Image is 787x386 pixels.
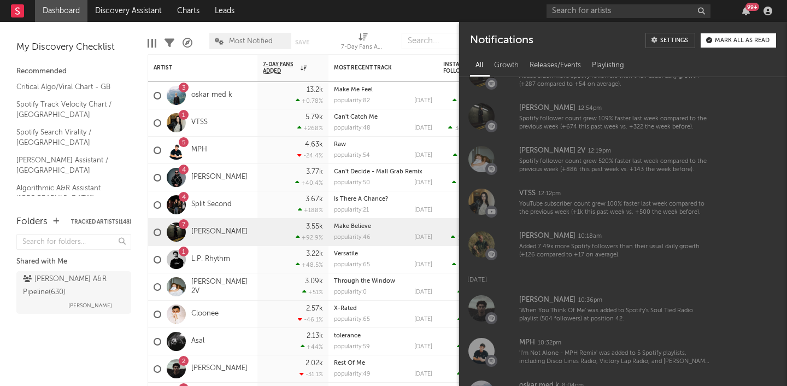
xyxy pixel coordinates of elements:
[301,343,323,350] div: +44 %
[334,306,432,312] div: X-Rated
[457,371,498,378] div: ( )
[489,56,524,75] div: Growth
[334,180,370,186] div: popularity: 50
[299,371,323,378] div: -31.1 %
[191,337,204,346] a: Asal
[334,317,370,323] div: popularity: 65
[451,234,498,241] div: ( )
[470,33,533,48] div: Notifications
[306,223,323,230] div: 3.55k
[334,306,357,312] a: X-Rated
[16,182,120,204] a: Algorithmic A&R Assistant ([GEOGRAPHIC_DATA])
[519,336,535,349] div: MPH
[459,287,787,330] a: [PERSON_NAME]10:36pm'When You Think Of Me' was added to Spotify's Soul Tied Radio playlist (504 f...
[16,41,131,54] div: My Discovery Checklist
[306,114,323,121] div: 5.79k
[414,207,432,213] div: [DATE]
[519,243,712,260] div: Added 7.49x more Spotify followers than their usual daily growth (+126 compared to +17 on average).
[448,125,498,132] div: ( )
[191,145,207,155] a: MPH
[334,251,358,257] a: Versatile
[16,98,120,121] a: Spotify Track Velocity Chart / [GEOGRAPHIC_DATA]
[459,138,787,180] a: [PERSON_NAME] 2V12:19pmSpotify follower count grew 520% faster last week compared to the previous...
[191,91,232,100] a: oskar med k
[586,56,630,75] div: Playlisting
[588,147,611,155] div: 12:19pm
[16,154,120,177] a: [PERSON_NAME] Assistant / [GEOGRAPHIC_DATA]
[745,3,759,11] div: 99 +
[402,33,484,49] input: Search...
[229,38,273,45] span: Most Notified
[334,360,432,366] div: Rest Of Me
[334,142,432,148] div: Raw
[334,98,370,104] div: popularity: 82
[191,364,248,373] a: [PERSON_NAME]
[334,360,365,366] a: Rest Of Me
[191,255,230,264] a: L.P. Rhythm
[341,27,385,59] div: 7-Day Fans Added (7-Day Fans Added)
[538,339,561,347] div: 10:32pm
[334,278,432,284] div: Through the Window
[519,72,712,89] div: Added 5.28x more Spotify followers than their usual daily growth (+287 compared to +54 on average).
[453,152,498,159] div: ( )
[296,261,323,268] div: +48.5 %
[191,173,248,182] a: [PERSON_NAME]
[334,196,388,202] a: Is There A Chance?
[334,114,432,120] div: Can't Catch Me
[457,289,498,296] div: ( )
[470,56,489,75] div: All
[297,125,323,132] div: +268 %
[519,157,712,174] div: Spotify follower count grew 520% faster last week compared to the previous week (+886 this past w...
[334,289,367,295] div: popularity: 0
[298,207,323,214] div: +188 %
[295,179,323,186] div: +40.4 %
[458,235,473,241] span: 1.86k
[459,330,787,372] a: MPH10:32pm'I'm Not Alone - MPH Remix' was added to 5 Spotify playlists, including Disco Lines Rad...
[334,224,371,230] a: Make Believe
[306,196,323,203] div: 3.67k
[296,234,323,241] div: +92.9 %
[334,333,432,339] div: tolerance
[23,273,122,299] div: [PERSON_NAME] A&R Pipeline ( 630 )
[334,333,361,339] a: tolerance
[16,126,120,149] a: Spotify Search Virality / [GEOGRAPHIC_DATA]
[334,196,432,202] div: Is There A Chance?
[16,271,131,314] a: [PERSON_NAME] A&R Pipeline(630)[PERSON_NAME]
[414,125,432,131] div: [DATE]
[701,33,776,48] button: Mark all as read
[742,7,750,15] button: 99+
[334,125,371,131] div: popularity: 48
[68,299,112,312] span: [PERSON_NAME]
[165,27,174,59] div: Filters
[459,180,787,223] a: VTSS12:12pmYouTube subscriber count grew 100% faster last week compared to the previous week (+1k...
[306,305,323,312] div: 2.57k
[306,360,323,367] div: 2.02k
[459,95,787,138] a: [PERSON_NAME]12:54pmSpotify follower count grew 109% faster last week compared to the previous we...
[334,207,369,213] div: popularity: 21
[519,230,575,243] div: [PERSON_NAME]
[71,219,131,225] button: Tracked Artists(148)
[443,61,481,74] div: Instagram Followers
[578,296,602,305] div: 10:36pm
[519,187,536,200] div: VTSS
[297,152,323,159] div: -24.4 %
[341,41,385,54] div: 7-Day Fans Added (7-Day Fans Added)
[459,266,787,287] div: [DATE]
[414,98,432,104] div: [DATE]
[306,168,323,176] div: 3.77k
[414,371,432,377] div: [DATE]
[191,227,248,237] a: [PERSON_NAME]
[334,371,371,377] div: popularity: 49
[298,316,323,323] div: -46.1 %
[414,153,432,159] div: [DATE]
[414,289,432,295] div: [DATE]
[334,153,370,159] div: popularity: 54
[547,4,710,18] input: Search for artists
[334,278,395,284] a: Through the Window
[305,278,323,285] div: 3.09k
[519,102,575,115] div: [PERSON_NAME]
[191,118,208,127] a: VTSS
[452,179,498,186] div: ( )
[519,144,585,157] div: [PERSON_NAME] 2V
[414,235,432,241] div: [DATE]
